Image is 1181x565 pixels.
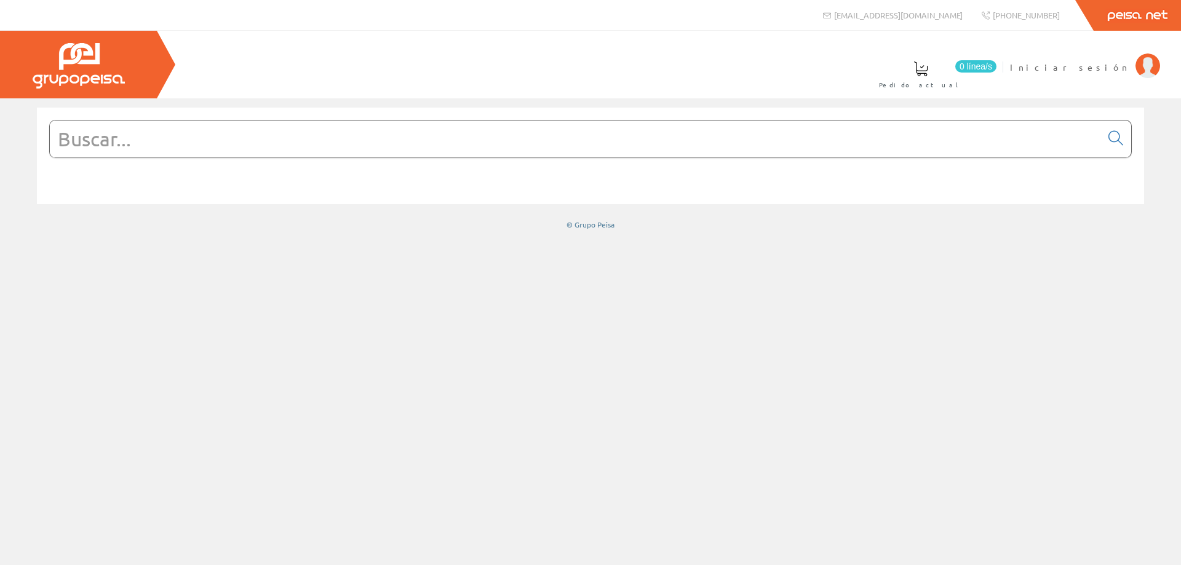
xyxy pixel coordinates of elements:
[50,121,1101,157] input: Buscar...
[993,10,1060,20] span: [PHONE_NUMBER]
[834,10,963,20] span: [EMAIL_ADDRESS][DOMAIN_NAME]
[33,43,125,89] img: Grupo Peisa
[1010,51,1160,63] a: Iniciar sesión
[955,60,996,73] span: 0 línea/s
[37,219,1144,230] div: © Grupo Peisa
[1010,61,1129,73] span: Iniciar sesión
[879,79,963,91] span: Pedido actual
